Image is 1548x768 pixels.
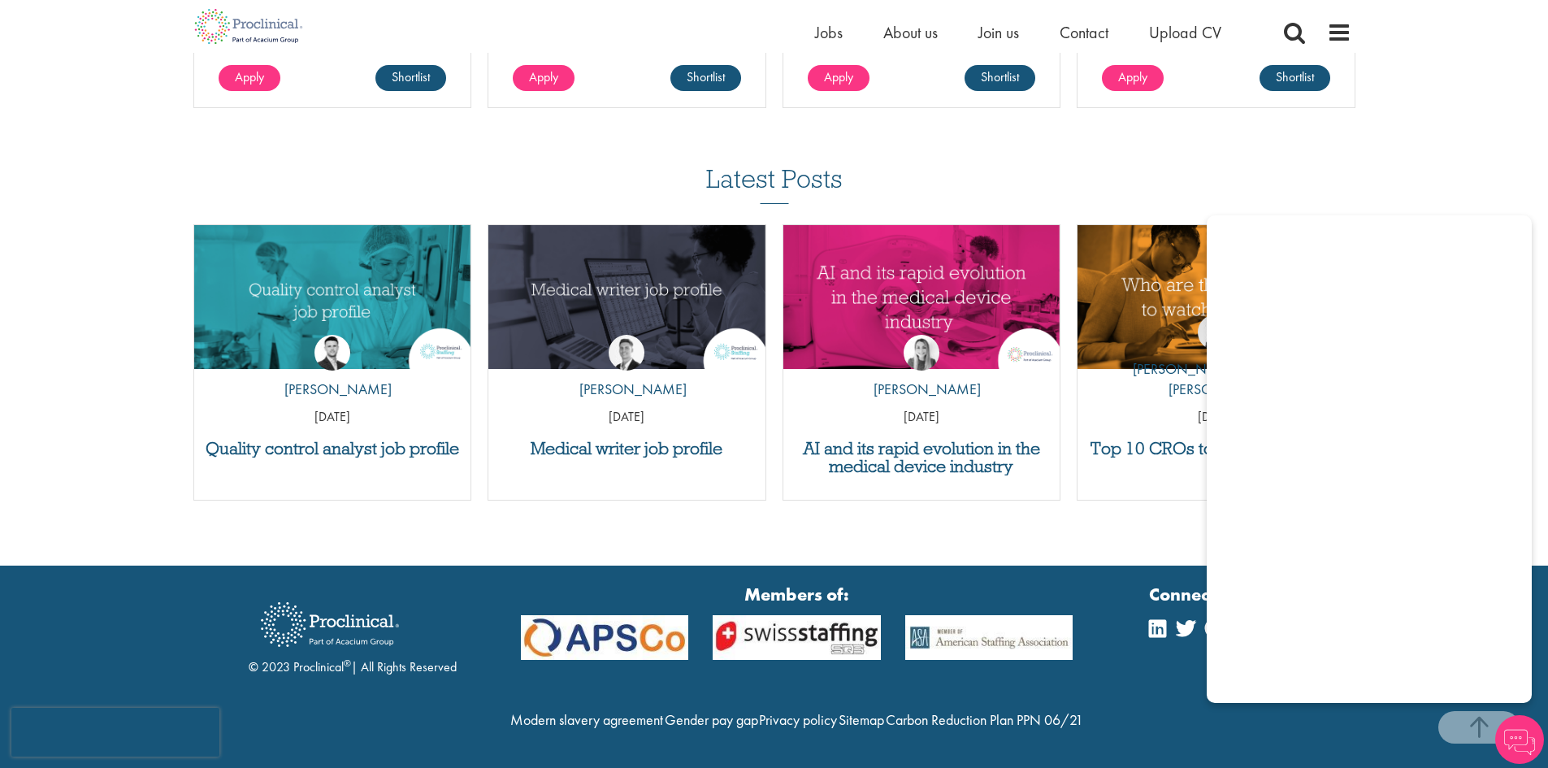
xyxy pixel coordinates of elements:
[529,68,558,85] span: Apply
[883,22,938,43] a: About us
[904,335,939,371] img: Hannah Burke
[488,225,765,369] img: Medical writer job profile
[1078,358,1355,400] p: [PERSON_NAME] Savlovschi - [PERSON_NAME]
[11,708,219,757] iframe: reCAPTCHA
[759,710,837,729] a: Privacy policy
[249,590,457,677] div: © 2023 Proclinical | All Rights Reserved
[670,65,741,91] a: Shortlist
[1078,408,1355,427] p: [DATE]
[808,65,869,91] a: Apply
[978,22,1019,43] a: Join us
[272,379,392,400] p: [PERSON_NAME]
[886,710,1083,729] a: Carbon Reduction Plan PPN 06/21
[1149,22,1221,43] a: Upload CV
[783,225,1060,369] img: AI and Its Impact on the Medical Device Industry | Proclinical
[194,225,471,369] img: quality control analyst job profile
[194,408,471,427] p: [DATE]
[344,657,351,670] sup: ®
[665,710,758,729] a: Gender pay gap
[783,408,1060,427] p: [DATE]
[861,335,981,408] a: Hannah Burke [PERSON_NAME]
[1078,225,1355,369] img: Top 10 CROs 2025 | Proclinical
[1102,65,1164,91] a: Apply
[488,408,765,427] p: [DATE]
[791,440,1052,475] a: AI and its rapid evolution in the medical device industry
[861,379,981,400] p: [PERSON_NAME]
[706,165,843,204] h3: Latest Posts
[609,335,644,371] img: George Watson
[249,591,411,658] img: Proclinical Recruitment
[824,68,853,85] span: Apply
[1078,315,1355,408] a: Theodora Savlovschi - Wicks [PERSON_NAME] Savlovschi - [PERSON_NAME]
[272,335,392,408] a: Joshua Godden [PERSON_NAME]
[513,65,575,91] a: Apply
[1060,22,1108,43] a: Contact
[1149,582,1287,607] strong: Connect with us:
[488,225,765,369] a: Link to a post
[783,225,1060,369] a: Link to a post
[1260,65,1330,91] a: Shortlist
[700,615,893,660] img: APSCo
[219,65,280,91] a: Apply
[202,440,463,458] a: Quality control analyst job profile
[567,379,687,400] p: [PERSON_NAME]
[509,615,701,660] img: APSCo
[314,335,350,371] img: Joshua Godden
[1198,315,1234,350] img: Theodora Savlovschi - Wicks
[194,225,471,369] a: Link to a post
[839,710,884,729] a: Sitemap
[1086,440,1346,458] a: Top 10 CROs to watch in [DATE]
[375,65,446,91] a: Shortlist
[1078,225,1355,369] a: Link to a post
[1495,715,1544,764] img: Chatbot
[1118,68,1147,85] span: Apply
[815,22,843,43] a: Jobs
[510,710,663,729] a: Modern slavery agreement
[567,335,687,408] a: George Watson [PERSON_NAME]
[893,615,1086,660] img: APSCo
[965,65,1035,91] a: Shortlist
[496,440,757,458] a: Medical writer job profile
[521,582,1073,607] strong: Members of:
[235,68,264,85] span: Apply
